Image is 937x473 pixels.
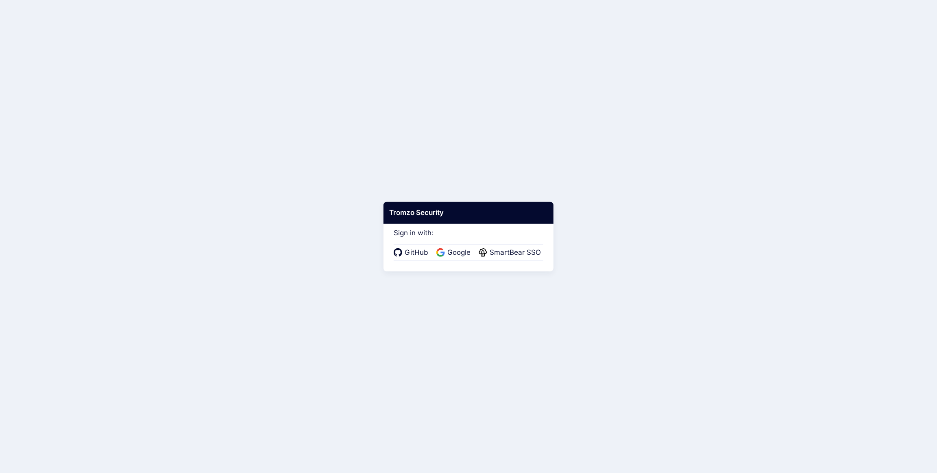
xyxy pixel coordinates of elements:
[402,247,431,258] span: GitHub
[394,218,543,261] div: Sign in with:
[445,247,473,258] span: Google
[384,202,553,224] div: Tromzo Security
[436,247,473,258] a: Google
[487,247,543,258] span: SmartBear SSO
[479,247,543,258] a: SmartBear SSO
[394,247,431,258] a: GitHub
